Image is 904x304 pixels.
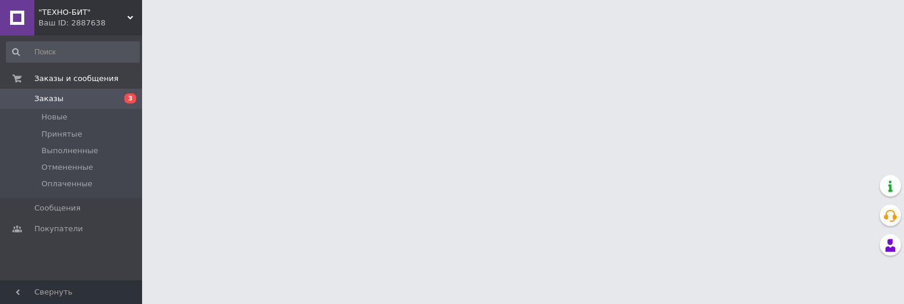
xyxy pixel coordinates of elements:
span: Новые [41,112,67,122]
span: Заказы и сообщения [34,73,118,84]
span: Сообщения [34,203,81,214]
input: Поиск [6,41,140,63]
span: Заказы [34,93,63,104]
span: Принятые [41,129,82,140]
span: Оплаченные [41,179,92,189]
span: 3 [124,93,136,104]
div: Ваш ID: 2887638 [38,18,142,28]
span: Отмененные [41,162,93,173]
span: "ТЕХНО-БИТ" [38,7,127,18]
span: Покупатели [34,224,83,234]
span: Выполненные [41,145,98,156]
